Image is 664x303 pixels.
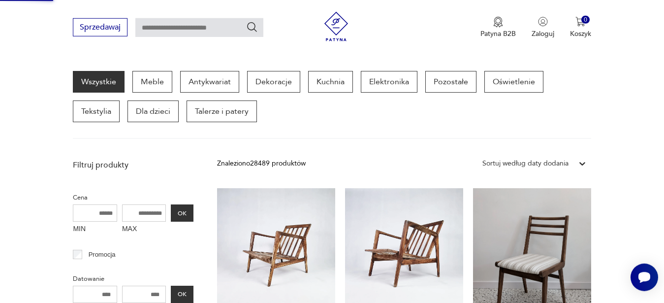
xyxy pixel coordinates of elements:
button: OK [171,286,193,303]
div: Sortuj według daty dodania [482,158,569,169]
a: Pozostałe [425,71,476,93]
a: Dekoracje [247,71,300,93]
img: Patyna - sklep z meblami i dekoracjami vintage [321,12,351,41]
a: Sprzedawaj [73,25,127,32]
a: Elektronika [361,71,417,93]
img: Ikona medalu [493,17,503,28]
a: Wszystkie [73,71,125,93]
button: Szukaj [246,21,258,33]
p: Filtruj produkty [73,160,193,170]
button: Patyna B2B [480,17,516,38]
div: Znaleziono 28489 produktów [217,158,306,169]
img: Ikonka użytkownika [538,17,548,27]
p: Koszyk [570,29,591,38]
p: Promocja [89,249,116,260]
img: Ikona koszyka [575,17,585,27]
a: Dla dzieci [127,101,179,122]
button: Sprzedawaj [73,18,127,36]
button: 0Koszyk [570,17,591,38]
a: Talerze i patery [187,101,257,122]
a: Kuchnia [308,71,353,93]
p: Zaloguj [532,29,554,38]
a: Tekstylia [73,101,120,122]
div: 0 [581,16,590,24]
iframe: Smartsupp widget button [631,264,658,291]
a: Oświetlenie [484,71,543,93]
label: MIN [73,222,117,237]
label: MAX [122,222,166,237]
p: Datowanie [73,273,193,284]
a: Antykwariat [180,71,239,93]
a: Meble [132,71,172,93]
a: Ikona medaluPatyna B2B [480,17,516,38]
p: Cena [73,192,193,203]
button: OK [171,204,193,222]
button: Zaloguj [532,17,554,38]
p: Patyna B2B [480,29,516,38]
